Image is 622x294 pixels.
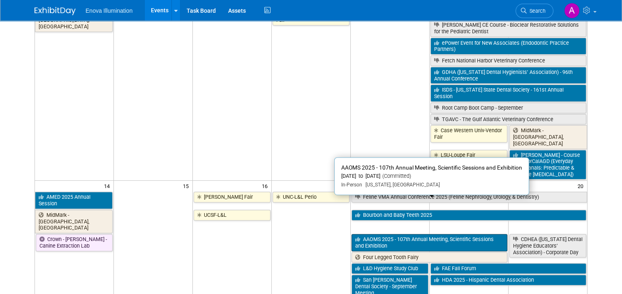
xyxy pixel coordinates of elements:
a: Four Legged Tooth Fairy [351,252,507,263]
img: Andrea Miller [564,3,580,18]
a: L&D Hygiene Study Club [351,263,428,274]
a: UNC-L&L Perio [273,192,349,202]
a: MidMark - [GEOGRAPHIC_DATA], [GEOGRAPHIC_DATA] [35,210,113,233]
a: GDHA ([US_STATE] Dental Hygienists’ Association) - 96th Annual Conference [430,67,586,84]
a: Bourbon and Baby Teeth 2025 [351,210,586,220]
a: LSU-Loupe Fair [430,150,507,161]
span: 14 [103,181,113,191]
a: AAOMS 2025 - 107th Annual Meeting, Scientific Sessions and Exhibition [351,234,507,251]
span: Enova Illumination [86,7,132,14]
a: Search [516,4,553,18]
span: In-Person [341,182,362,188]
a: ePower Event for New Associates (Endodontic Practice Partners) [430,38,586,55]
a: MidMark - [GEOGRAPHIC_DATA], [GEOGRAPHIC_DATA] [509,125,587,149]
div: [DATE] to [DATE] [341,173,522,180]
a: Root Camp Boot Camp - September [430,103,586,113]
a: HDA 2025 - Hispanic Dental Association [430,275,586,285]
span: (Committed) [380,173,411,179]
a: Crown - [PERSON_NAME] - Canine Extraction Lab [36,234,113,251]
span: [US_STATE], [GEOGRAPHIC_DATA] [362,182,440,188]
a: [PERSON_NAME] CE Course - Bioclear Restorative Solutions for the Pediatric Dentist [430,20,586,37]
a: Fetch National Harbor Veterinary Conference [430,55,586,66]
span: 15 [182,181,192,191]
a: CDHEA ([US_STATE] Dental Hygiene Educators’ Association) - Corporate Day [509,234,586,257]
a: TGAVC - The Gulf Atlantic Veterinary Conference [430,114,586,125]
span: Search [527,8,546,14]
span: 16 [261,181,271,191]
a: Case Western Univ-Vendor Fair [430,125,507,142]
span: 20 [577,181,587,191]
a: FAE Fall Forum [430,263,586,274]
span: AAOMS 2025 - 107th Annual Meeting, Scientific Sessions and Exhibition [341,164,522,171]
a: AMED 2025 Annual Session [35,192,113,209]
img: ExhibitDay [35,7,76,15]
a: [PERSON_NAME] - Course with NorCalAGD (Everyday Root Canals: Predictable & Reliable [MEDICAL_DATA]) [509,150,586,180]
a: Feline VMA Annual Conference 2025 (Feline Nephrology, Urology, & Dentistry) [351,192,587,202]
a: ISDS - [US_STATE] State Dental Society - 161st Annual Session [430,85,586,101]
a: UCSF-L&L [194,210,271,220]
a: [PERSON_NAME] Fair [194,192,271,202]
